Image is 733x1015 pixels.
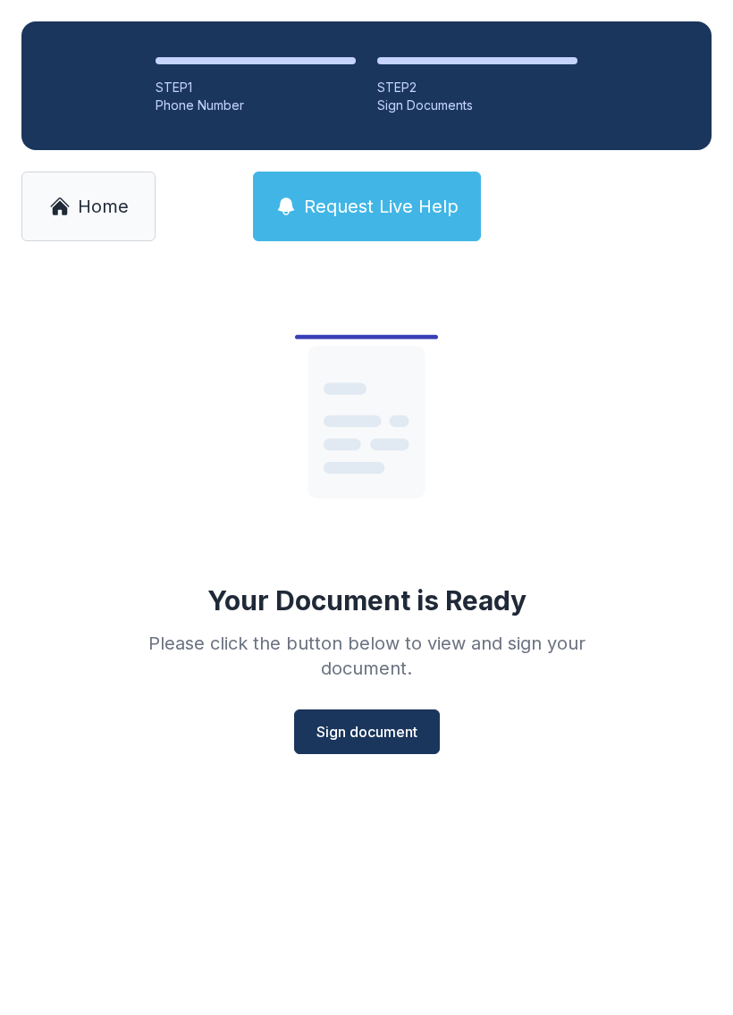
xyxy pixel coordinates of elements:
div: STEP 1 [156,79,356,96]
div: Your Document is Ready [207,584,527,617]
div: Phone Number [156,96,356,114]
span: Request Live Help [304,194,459,219]
div: Sign Documents [377,96,577,114]
span: Home [78,194,129,219]
div: Please click the button below to view and sign your document. [109,631,624,681]
div: STEP 2 [377,79,577,96]
span: Sign document [316,721,417,742]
